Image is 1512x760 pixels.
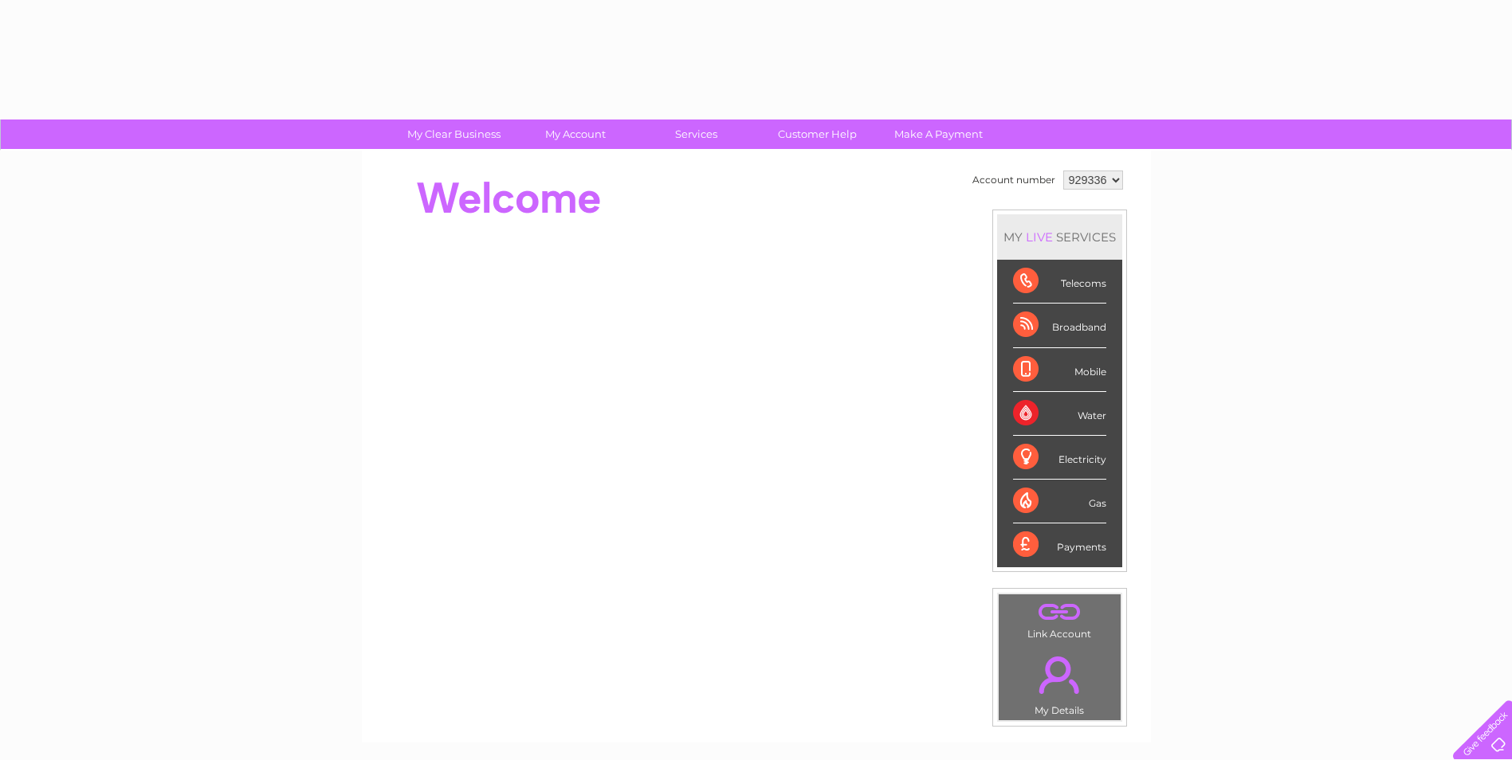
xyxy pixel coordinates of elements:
a: . [1003,598,1117,626]
div: Water [1013,392,1106,436]
div: LIVE [1023,229,1056,245]
div: Mobile [1013,348,1106,392]
div: Broadband [1013,304,1106,347]
td: My Details [998,643,1121,721]
div: MY SERVICES [997,214,1122,260]
a: My Account [509,119,641,149]
a: Customer Help [752,119,883,149]
a: My Clear Business [388,119,520,149]
td: Account number [968,166,1059,194]
a: Make A Payment [873,119,1004,149]
div: Gas [1013,480,1106,523]
div: Electricity [1013,436,1106,480]
td: Link Account [998,594,1121,644]
a: Services [630,119,762,149]
a: . [1003,647,1117,703]
div: Payments [1013,523,1106,566]
div: Telecoms [1013,260,1106,304]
